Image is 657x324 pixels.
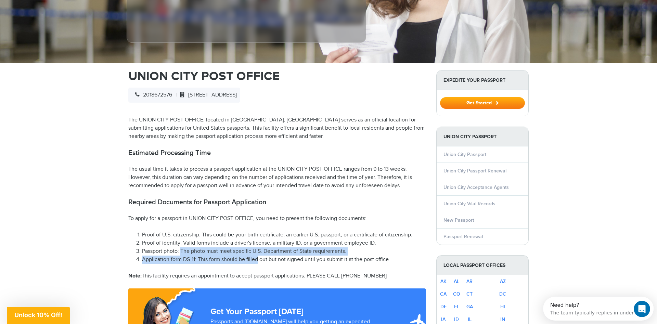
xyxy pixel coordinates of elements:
[440,304,447,310] a: DE
[128,272,426,280] p: This facility requires an appointment to accept passport applications. PLEASE CALL [PHONE_NUMBER]
[500,278,506,284] a: AZ
[543,297,654,321] iframe: Intercom live chat discovery launcher
[142,256,426,264] li: Application form DS-11: This form should be filled out but not signed until you submit it at the ...
[142,1,193,36] iframe: Customer reviews powered by Trustpilot
[7,11,98,18] div: The team typically replies in under 2h
[142,231,426,239] li: Proof of U.S. citizenship: This could be your birth certificate, an earlier U.S. passport, or a c...
[443,234,483,239] a: Passport Renewal
[500,316,505,322] a: IN
[7,6,98,11] div: Need help?
[437,256,528,275] strong: Local Passport Offices
[443,152,486,157] a: Union City Passport
[14,311,62,319] span: Unlock 10% Off!
[128,88,240,103] div: |
[441,316,446,322] a: IA
[443,168,506,174] a: Union City Passport Renewal
[499,291,506,297] a: DC
[443,217,474,223] a: New Passport
[440,291,447,297] a: CA
[453,291,460,297] a: CO
[128,273,142,279] strong: Note:
[7,307,70,324] div: Unlock 10% Off!
[128,215,426,223] p: To apply for a passport in UNION CITY POST OFFICE, you need to present the following documents:
[128,165,426,190] p: The usual time it takes to process a passport application at the UNION CITY POST OFFICE ranges fr...
[437,70,528,90] strong: Expedite Your Passport
[466,291,473,297] a: CT
[177,92,237,98] span: [STREET_ADDRESS]
[437,127,528,146] strong: Union City Passport
[443,201,495,207] a: Union City Vital Records
[454,316,459,322] a: ID
[440,278,447,284] a: AK
[443,184,509,190] a: Union City Acceptance Agents
[634,301,650,317] iframe: Intercom live chat
[128,149,426,157] h2: Estimated Processing Time
[468,316,472,322] a: IL
[454,304,459,310] a: FL
[142,247,426,256] li: Passport photo: The photo must meet specific U.S. Department of State requirements.
[454,278,459,284] a: AL
[440,97,525,109] button: Get Started
[142,239,426,247] li: Proof of identity: Valid forms include a driver's license, a military ID, or a government employe...
[466,278,473,284] a: AR
[3,3,118,22] div: Open Intercom Messenger
[128,198,426,206] h2: Required Documents for Passport Application
[210,307,304,316] strong: Get Your Passport [DATE]
[128,70,426,82] h1: UNION CITY POST OFFICE
[132,92,172,98] span: 2018672576
[440,100,525,105] a: Get Started
[500,304,505,310] a: HI
[128,116,426,141] p: The UNION CITY POST OFFICE, located in [GEOGRAPHIC_DATA], [GEOGRAPHIC_DATA] serves as an official...
[466,304,473,310] a: GA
